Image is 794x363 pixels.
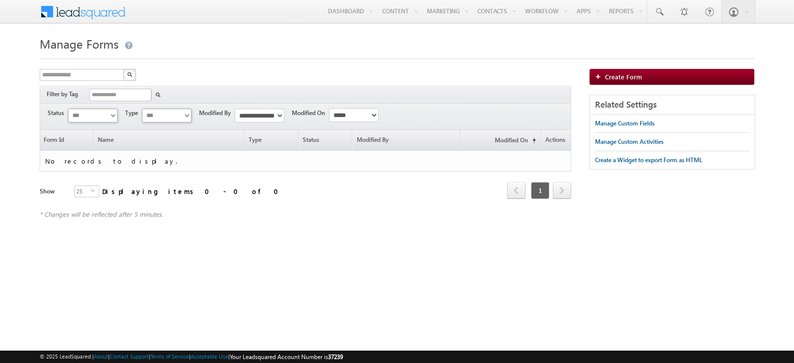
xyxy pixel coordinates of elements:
[353,130,460,150] a: Modified By
[230,353,343,361] span: Your Leadsquared Account Number is
[542,130,571,150] span: Actions
[595,119,655,128] div: Manage Custom Fields
[102,185,284,197] div: Displaying items 0 - 0 of 0
[553,183,571,199] a: next
[595,151,702,169] a: Create a Widget to export Form as HTML
[590,95,755,115] div: Related Settings
[150,353,189,360] a: Terms of Service
[40,187,66,196] div: Show
[528,137,536,145] span: (sorted ascending)
[155,92,160,97] img: Search
[40,36,119,52] span: Manage Forms
[595,133,663,151] a: Manage Custom Activities
[553,182,571,199] span: next
[40,352,343,362] span: © 2025 LeadSquared | | | | |
[299,130,352,150] span: Status
[40,151,571,172] td: No records to display.
[595,137,663,146] div: Manage Custom Activities
[40,130,93,150] a: Form Id
[461,130,541,150] a: Modified On(sorted ascending)
[94,130,244,150] a: Name
[595,115,655,132] a: Manage Custom Fields
[507,183,526,199] a: prev
[75,186,91,197] span: 25
[91,188,99,193] span: select
[605,72,642,81] span: Create Form
[40,210,571,219] div: * Changes will be reflected after 5 minutes.
[531,182,549,199] span: 1
[110,353,149,360] a: Contact Support
[125,109,142,118] span: Type
[328,353,343,361] span: 37239
[48,109,68,118] span: Status
[595,156,702,165] div: Create a Widget to export Form as HTML
[199,109,235,118] span: Modified By
[595,73,605,79] img: add_icon.png
[47,89,81,100] div: Filter by Tag
[507,182,526,199] span: prev
[94,353,108,360] a: About
[245,130,298,150] span: Type
[292,109,329,118] span: Modified On
[191,353,228,360] a: Acceptable Use
[127,72,132,77] img: Search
